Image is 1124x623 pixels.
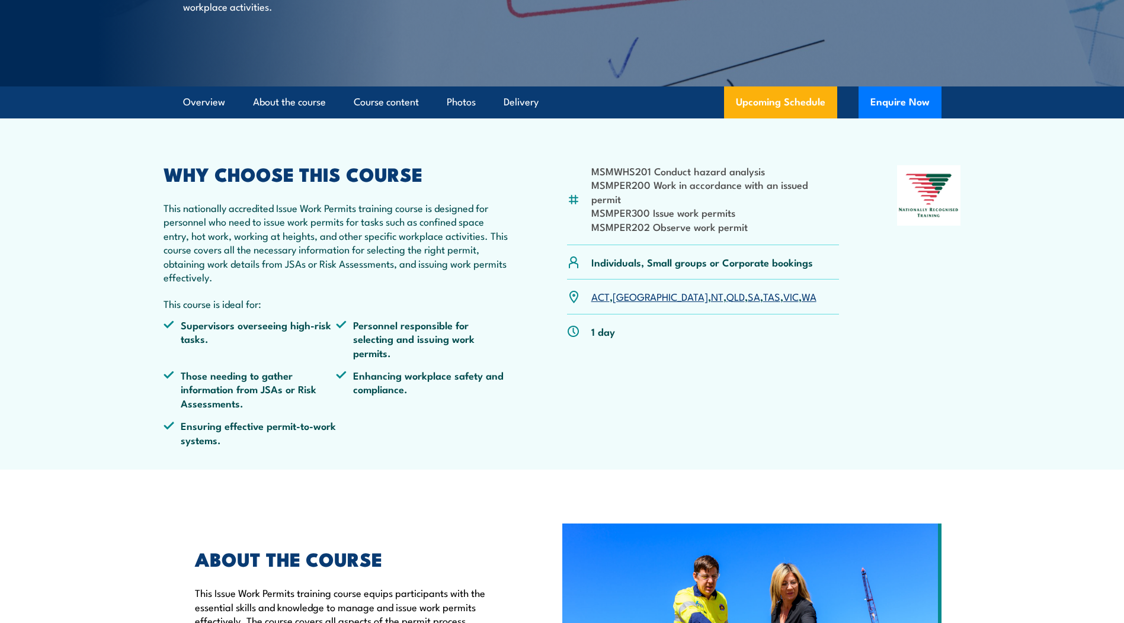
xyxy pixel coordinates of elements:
[164,297,510,310] p: This course is ideal for:
[336,318,509,359] li: Personnel responsible for selecting and issuing work permits.
[802,289,816,303] a: WA
[183,86,225,118] a: Overview
[591,290,816,303] p: , , , , , , ,
[164,165,510,182] h2: WHY CHOOSE THIS COURSE
[336,368,509,410] li: Enhancing workplace safety and compliance.
[724,86,837,118] a: Upcoming Schedule
[447,86,476,118] a: Photos
[591,205,840,219] li: MSMPER300 Issue work permits
[726,289,745,303] a: QLD
[591,289,610,303] a: ACT
[763,289,780,303] a: TAS
[748,289,760,303] a: SA
[591,220,840,233] li: MSMPER202 Observe work permit
[591,164,840,178] li: MSMWHS201 Conduct hazard analysis
[711,289,723,303] a: NT
[164,318,337,359] li: Supervisors overseeing high-risk tasks.
[897,165,961,226] img: Nationally Recognised Training logo.
[164,419,337,447] li: Ensuring effective permit-to-work systems.
[164,201,510,284] p: This nationally accredited Issue Work Permits training course is designed for personnel who need ...
[859,86,942,118] button: Enquire Now
[164,368,337,410] li: Those needing to gather information from JSAs or Risk Assessments.
[253,86,326,118] a: About the course
[354,86,419,118] a: Course content
[613,289,708,303] a: [GEOGRAPHIC_DATA]
[195,550,508,567] h2: ABOUT THE COURSE
[504,86,539,118] a: Delivery
[591,178,840,205] li: MSMPER200 Work in accordance with an issued permit
[591,325,615,338] p: 1 day
[591,255,813,269] p: Individuals, Small groups or Corporate bookings
[783,289,799,303] a: VIC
